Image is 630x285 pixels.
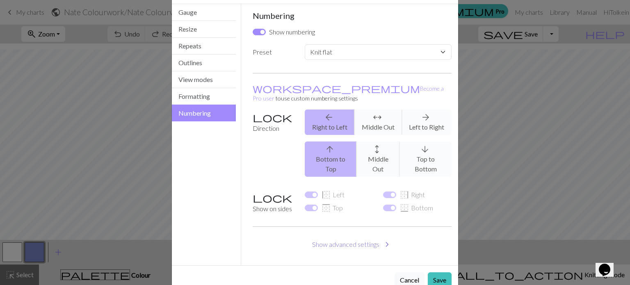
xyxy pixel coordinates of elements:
[321,190,345,200] label: Left
[399,202,409,214] span: border_bottom
[248,44,300,63] label: Preset
[253,237,452,252] button: Show advanced settings
[253,11,452,21] h5: Numbering
[253,85,444,102] small: to use custom numbering settings
[253,85,444,102] a: Become a Pro user
[269,27,315,37] label: Show numbering
[399,190,425,200] label: Right
[172,105,236,121] button: Numbering
[248,109,300,183] label: Direction
[399,189,409,201] span: border_right
[172,38,236,55] button: Repeats
[248,190,300,217] label: Show on sides
[172,88,236,105] button: Formatting
[172,4,236,21] button: Gauge
[321,202,331,214] span: border_top
[399,203,433,213] label: Bottom
[321,189,331,201] span: border_left
[321,203,343,213] label: Top
[172,55,236,71] button: Outlines
[382,239,392,250] span: chevron_right
[172,71,236,88] button: View modes
[172,21,236,38] button: Resize
[596,252,622,277] iframe: chat widget
[253,82,420,94] span: workspace_premium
